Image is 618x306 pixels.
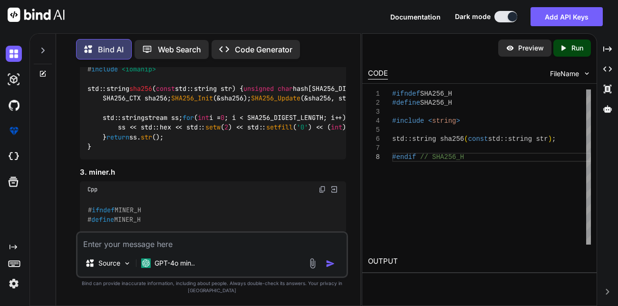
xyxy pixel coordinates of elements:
[278,84,293,93] span: char
[420,90,452,98] span: SHA256_H
[76,280,348,294] p: Bind can provide inaccurate information, including about people. Always double-check its answers....
[548,135,552,143] span: )
[91,65,118,73] span: include
[390,12,441,22] button: Documentation
[464,135,468,143] span: (
[98,258,120,268] p: Source
[330,185,338,194] img: Open in Browser
[183,113,194,122] span: for
[141,258,151,268] img: GPT-4o mini
[243,84,274,93] span: unsigned
[368,153,380,162] div: 8
[368,99,380,108] div: 2
[571,43,583,53] p: Run
[6,46,22,62] img: darkChat
[158,44,201,55] p: Web Search
[98,44,124,55] p: Bind AI
[156,84,175,93] span: const
[552,135,556,143] span: ;
[266,123,293,132] span: setfill
[518,43,544,53] p: Preview
[92,206,115,214] span: ifndef
[129,84,152,93] span: sha256
[154,258,195,268] p: GPT-4o min..
[106,133,129,141] span: return
[550,69,579,79] span: FileName
[319,186,326,193] img: copy
[235,44,292,55] p: Code Generator
[368,108,380,117] div: 3
[80,167,346,178] h3: 3. miner.h
[87,65,156,73] span: #
[205,123,221,132] span: setw
[87,84,240,93] span: std::string
[87,216,141,224] span: # MINER_H
[6,276,22,292] img: settings
[307,258,318,269] img: attachment
[506,44,514,52] img: preview
[224,123,228,132] span: 2
[88,206,141,214] span: # MINER_H
[392,99,420,107] span: #define
[583,69,591,78] img: chevron down
[221,113,224,122] span: 0
[420,99,452,107] span: SHA256_H
[368,89,380,99] div: 1
[6,71,22,88] img: darkAi-studio
[123,259,131,267] img: Pick Models
[326,259,335,268] img: icon
[488,135,548,143] span: std::string str
[198,113,209,122] span: int
[420,153,464,161] span: // SHA256_H
[87,35,540,152] code: { hash[SHA256_DIGEST_LENGTH]; SHA256_CTX sha256; (&sha256); (&sha256, str. (), str. ()); (hash, &...
[87,186,97,193] span: Cpp
[6,123,22,139] img: premium
[362,250,597,273] h2: OUTPUT
[455,12,491,21] span: Dark mode
[390,13,441,21] span: Documentation
[368,135,380,144] div: 6
[428,117,432,125] span: <
[432,117,456,125] span: string
[297,123,308,132] span: '0'
[331,123,342,132] span: int
[141,133,152,141] span: str
[368,126,380,135] div: 5
[6,97,22,113] img: githubDark
[531,7,603,26] button: Add API Keys
[91,216,114,224] span: define
[122,65,156,73] span: <iomanip>
[392,153,416,161] span: #endif
[368,117,380,126] div: 4
[392,135,464,143] span: std::string sha256
[8,8,65,22] img: Bind AI
[392,117,424,125] span: #include
[468,135,488,143] span: const
[251,94,300,102] span: SHA256_Update
[171,94,213,102] span: SHA256_Init
[456,117,460,125] span: >
[6,148,22,165] img: cloudideIcon
[368,68,388,79] div: CODE
[152,84,236,93] span: ( std::string str)
[368,144,380,153] div: 7
[392,90,420,98] span: #ifndef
